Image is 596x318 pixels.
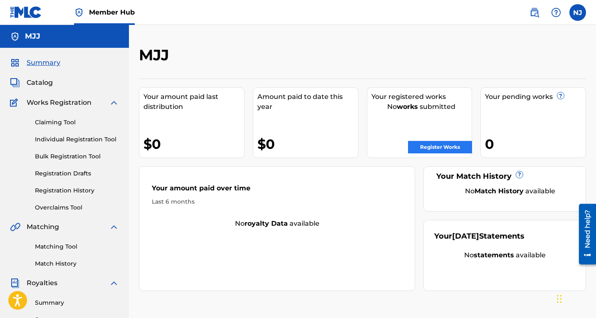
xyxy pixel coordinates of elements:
[35,135,119,144] a: Individual Registration Tool
[569,4,586,21] div: User Menu
[516,171,523,178] span: ?
[35,298,119,307] a: Summary
[10,32,20,42] img: Accounts
[89,7,135,17] span: Member Hub
[109,98,119,108] img: expand
[434,171,575,182] div: Your Match History
[245,219,288,227] strong: royalty data
[408,141,472,153] a: Register Works
[27,278,57,288] span: Royalties
[10,222,20,232] img: Matching
[27,222,59,232] span: Matching
[35,152,119,161] a: Bulk Registration Tool
[485,92,586,102] div: Your pending works
[10,78,20,88] img: Catalog
[74,7,84,17] img: Top Rightsholder
[143,135,244,153] div: $0
[397,103,418,111] strong: works
[548,4,564,21] div: Help
[10,278,20,288] img: Royalties
[257,92,358,112] div: Amount paid to date this year
[557,92,564,99] span: ?
[475,187,524,195] strong: Match History
[35,259,119,268] a: Match History
[557,286,562,311] div: Drag
[573,201,596,268] iframe: Resource Center
[35,186,119,195] a: Registration History
[109,222,119,232] img: expand
[434,231,524,242] div: Your Statements
[526,4,543,21] a: Public Search
[143,92,244,112] div: Your amount paid last distribution
[445,186,575,196] div: No available
[10,6,42,18] img: MLC Logo
[257,135,358,153] div: $0
[10,78,53,88] a: CatalogCatalog
[109,278,119,288] img: expand
[452,232,479,241] span: [DATE]
[27,98,92,108] span: Works Registration
[35,242,119,251] a: Matching Tool
[27,78,53,88] span: Catalog
[371,92,472,102] div: Your registered works
[485,135,586,153] div: 0
[139,46,173,64] h2: MJJ
[10,58,60,68] a: SummarySummary
[35,118,119,127] a: Claiming Tool
[25,32,40,41] h5: MJJ
[10,58,20,68] img: Summary
[434,250,575,260] div: No available
[35,169,119,178] a: Registration Drafts
[139,219,415,229] div: No available
[10,98,21,108] img: Works Registration
[152,197,402,206] div: Last 6 months
[152,183,402,197] div: Your amount paid over time
[551,7,561,17] img: help
[529,7,539,17] img: search
[371,102,472,112] div: No submitted
[27,58,60,68] span: Summary
[554,278,596,318] iframe: Chat Widget
[474,251,514,259] strong: statements
[35,203,119,212] a: Overclaims Tool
